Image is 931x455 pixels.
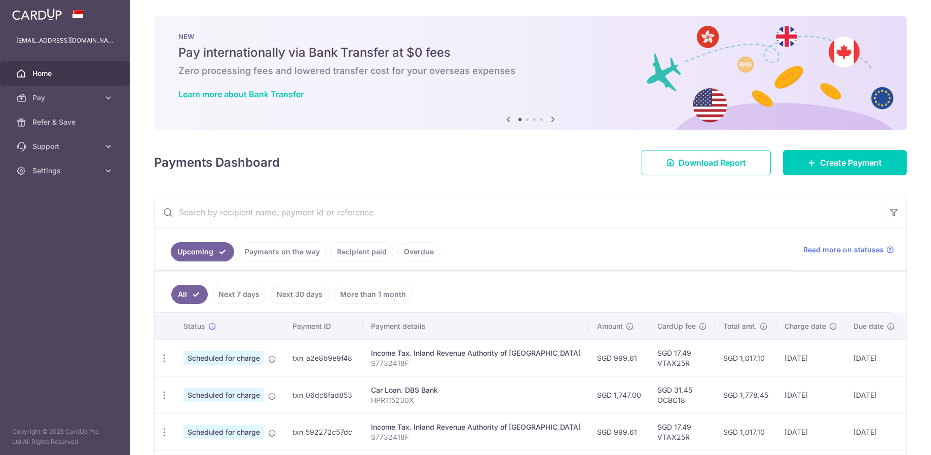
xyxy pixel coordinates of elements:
td: [DATE] [776,339,845,376]
td: SGD 999.61 [589,339,649,376]
div: Income Tax. Inland Revenue Authority of [GEOGRAPHIC_DATA] [371,422,581,432]
p: NEW [178,32,882,41]
a: Learn more about Bank Transfer [178,89,304,99]
h4: Payments Dashboard [154,154,280,172]
span: Amount [597,321,623,331]
td: SGD 31.45 OCBC18 [649,376,715,413]
td: txn_592272c57dc [284,413,363,450]
td: [DATE] [776,413,845,450]
span: Scheduled for charge [183,425,264,439]
p: HPR115230X [371,395,581,405]
td: SGD 1,017.10 [715,339,776,376]
td: [DATE] [845,413,903,450]
span: Create Payment [820,157,882,169]
a: Download Report [642,150,771,175]
a: Upcoming [171,242,234,261]
td: txn_06dc6fad853 [284,376,363,413]
span: Settings [32,166,99,176]
span: Read more on statuses [803,245,884,255]
p: S7732418F [371,432,581,442]
a: Next 7 days [212,285,266,304]
td: SGD 1,017.10 [715,413,776,450]
span: Charge date [785,321,826,331]
a: Next 30 days [270,285,329,304]
span: Scheduled for charge [183,351,264,365]
td: [DATE] [776,376,845,413]
a: Recipient paid [330,242,393,261]
a: More than 1 month [333,285,413,304]
a: Create Payment [783,150,907,175]
span: Scheduled for charge [183,388,264,402]
div: Income Tax. Inland Revenue Authority of [GEOGRAPHIC_DATA] [371,348,581,358]
img: Bank transfer banner [154,16,907,130]
th: Payment ID [284,313,363,339]
p: S7732418F [371,358,581,368]
td: SGD 17.49 VTAX25R [649,413,715,450]
a: All [171,285,208,304]
td: SGD 999.61 [589,413,649,450]
span: Pay [32,93,99,103]
td: txn_a2e8b9e9f48 [284,339,363,376]
a: Overdue [397,242,440,261]
td: SGD 1,747.00 [589,376,649,413]
td: [DATE] [845,339,903,376]
span: Refer & Save [32,117,99,127]
td: [DATE] [845,376,903,413]
a: Read more on statuses [803,245,894,255]
a: Payments on the way [238,242,326,261]
span: Due date [853,321,884,331]
span: Total amt. [723,321,757,331]
th: Payment details [363,313,589,339]
td: SGD 1,778.45 [715,376,776,413]
p: [EMAIL_ADDRESS][DOMAIN_NAME] [16,35,114,46]
span: Support [32,141,99,151]
h6: Zero processing fees and lowered transfer cost for your overseas expenses [178,65,882,77]
h5: Pay internationally via Bank Transfer at $0 fees [178,45,882,61]
div: Car Loan. DBS Bank [371,385,581,395]
span: CardUp fee [657,321,696,331]
img: CardUp [12,8,62,20]
span: Download Report [679,157,746,169]
span: Status [183,321,205,331]
td: SGD 17.49 VTAX25R [649,339,715,376]
span: Home [32,68,99,79]
input: Search by recipient name, payment id or reference [155,196,882,229]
